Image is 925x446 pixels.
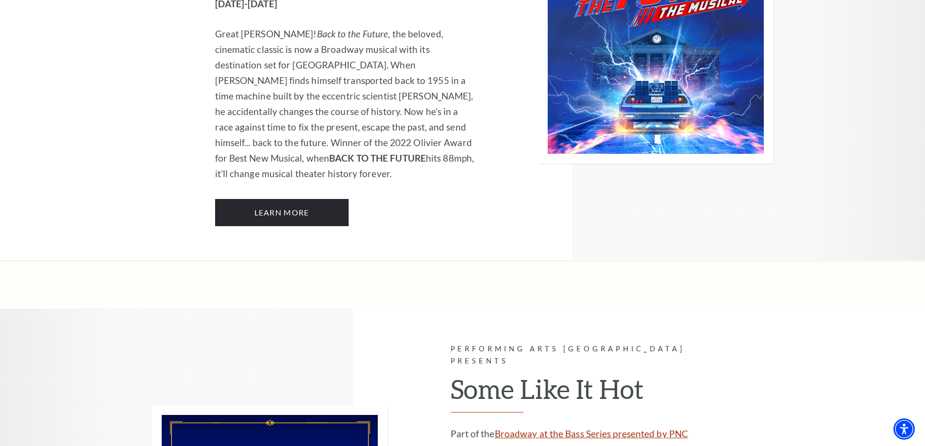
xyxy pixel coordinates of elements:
h2: Some Like It Hot [451,373,710,413]
p: Performing Arts [GEOGRAPHIC_DATA] Presents [451,343,710,367]
a: Learn More Back to the Future: The Musical [215,199,349,226]
em: Back to the Future [317,28,388,39]
div: Accessibility Menu [893,418,915,440]
strong: BACK TO THE FUTURE [329,152,426,164]
p: Great [PERSON_NAME]! , the beloved, cinematic classic is now a Broadway musical with its destinat... [215,26,475,182]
